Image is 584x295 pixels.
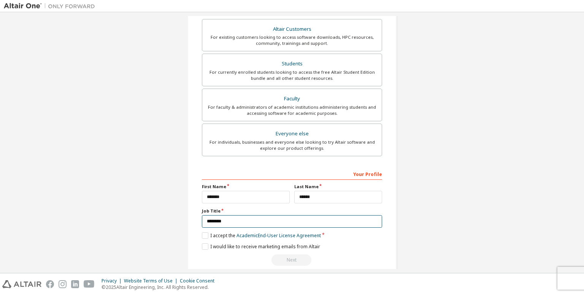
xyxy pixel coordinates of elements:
img: linkedin.svg [71,280,79,288]
img: facebook.svg [46,280,54,288]
div: For currently enrolled students looking to access the free Altair Student Edition bundle and all ... [207,69,377,81]
label: Job Title [202,208,382,214]
div: For faculty & administrators of academic institutions administering students and accessing softwa... [207,104,377,116]
a: Academic End-User License Agreement [236,232,321,239]
div: Students [207,59,377,69]
div: For existing customers looking to access software downloads, HPC resources, community, trainings ... [207,34,377,46]
img: Altair One [4,2,99,10]
p: © 2025 Altair Engineering, Inc. All Rights Reserved. [102,284,219,290]
div: Privacy [102,278,124,284]
label: First Name [202,184,290,190]
label: I accept the [202,232,321,239]
img: instagram.svg [59,280,67,288]
div: Altair Customers [207,24,377,35]
div: Everyone else [207,128,377,139]
div: For individuals, businesses and everyone else looking to try Altair software and explore our prod... [207,139,377,151]
div: Website Terms of Use [124,278,180,284]
div: Read and acccept EULA to continue [202,254,382,266]
label: Last Name [294,184,382,190]
div: Your Profile [202,168,382,180]
img: altair_logo.svg [2,280,41,288]
img: youtube.svg [84,280,95,288]
div: Cookie Consent [180,278,219,284]
label: I would like to receive marketing emails from Altair [202,243,320,250]
div: Faculty [207,94,377,104]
